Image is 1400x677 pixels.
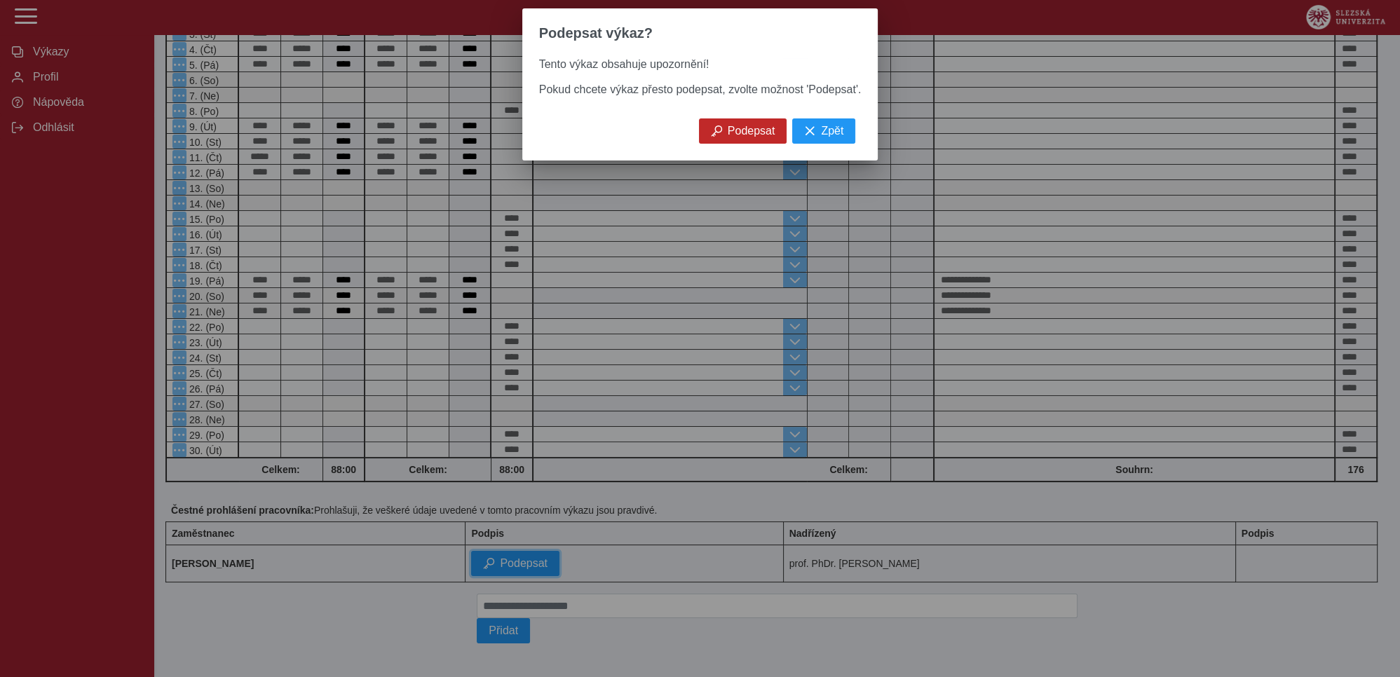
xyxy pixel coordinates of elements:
button: Podepsat [699,118,787,144]
button: Zpět [792,118,855,144]
span: Podepsat [728,125,775,137]
span: Podepsat výkaz? [539,25,653,41]
span: Tento výkaz obsahuje upozornění! Pokud chcete výkaz přesto podepsat, zvolte možnost 'Podepsat'. [539,58,862,95]
span: Zpět [821,125,843,137]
